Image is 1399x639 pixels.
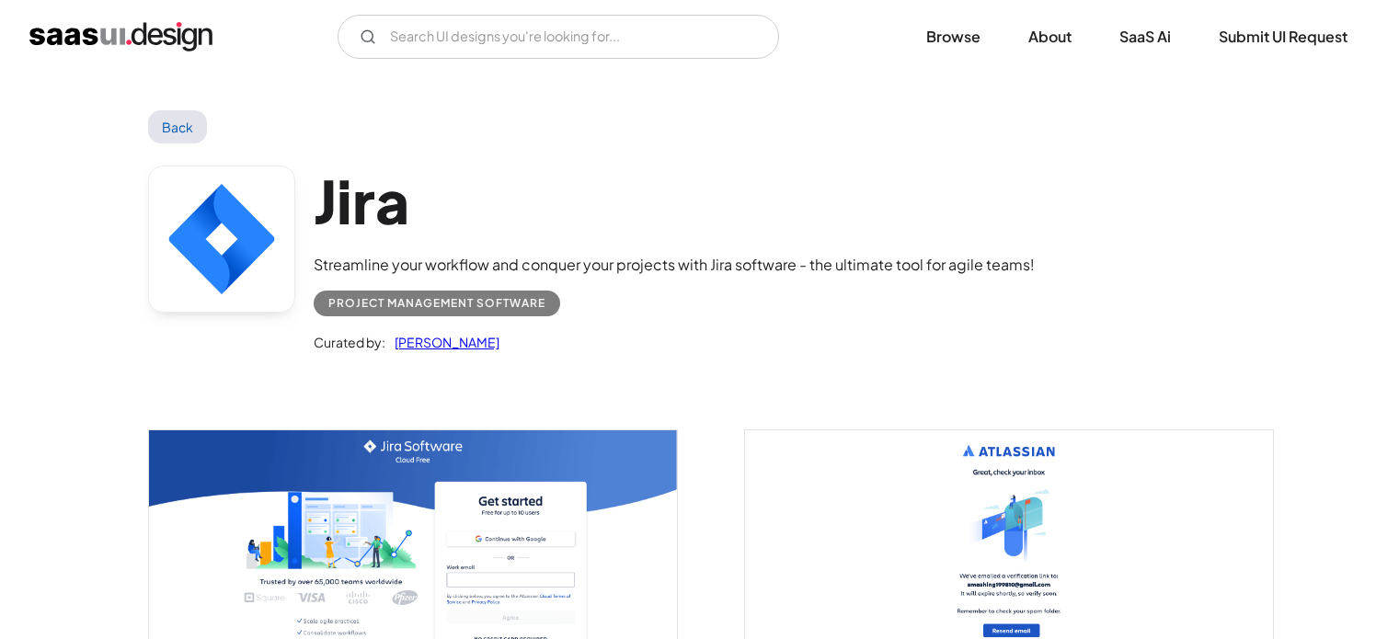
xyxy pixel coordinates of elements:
[328,292,545,314] div: Project Management Software
[338,15,779,59] form: Email Form
[904,17,1003,57] a: Browse
[148,110,208,143] a: Back
[314,165,1035,236] h1: Jira
[29,22,212,51] a: home
[1006,17,1094,57] a: About
[314,254,1035,276] div: Streamline your workflow and conquer your projects with Jira software - the ultimate tool for agi...
[1097,17,1193,57] a: SaaS Ai
[314,331,385,353] div: Curated by:
[385,331,499,353] a: [PERSON_NAME]
[338,15,779,59] input: Search UI designs you're looking for...
[1197,17,1370,57] a: Submit UI Request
